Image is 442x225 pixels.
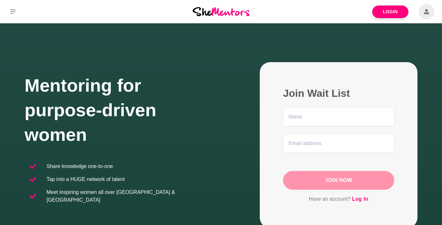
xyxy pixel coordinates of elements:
p: Share knowledge one-to-one [47,163,113,170]
h2: Join Wait List [283,87,394,100]
p: Meet inspiring women all over [GEOGRAPHIC_DATA] & [GEOGRAPHIC_DATA] [47,188,216,204]
a: Login [372,6,408,18]
a: Log In [352,195,368,203]
input: Email address [283,134,394,153]
h1: Mentoring for purpose-driven women [25,73,221,147]
p: Have an account? [283,195,394,203]
p: Tap into a HUGE network of talent [47,175,125,183]
input: Name [283,107,394,126]
img: She Mentors Logo [193,7,249,16]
